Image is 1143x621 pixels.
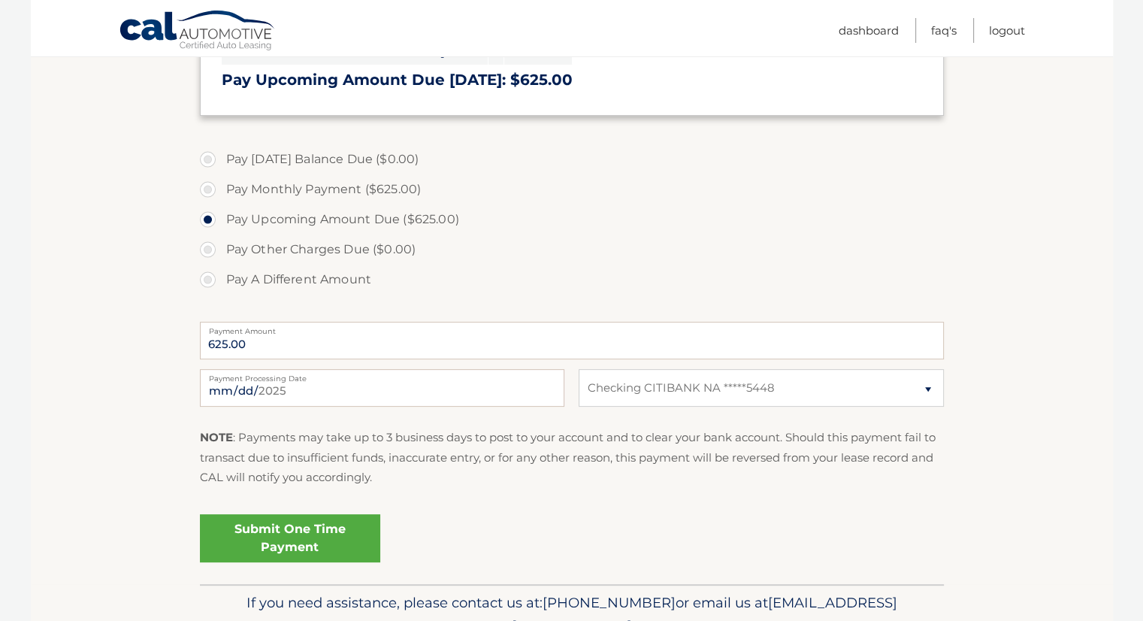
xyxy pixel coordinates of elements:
[200,322,944,334] label: Payment Amount
[200,428,944,487] p: : Payments may take up to 3 business days to post to your account and to clear your bank account....
[119,10,277,53] a: Cal Automotive
[839,18,899,43] a: Dashboard
[200,144,944,174] label: Pay [DATE] Balance Due ($0.00)
[200,430,233,444] strong: NOTE
[543,594,676,611] span: [PHONE_NUMBER]
[989,18,1025,43] a: Logout
[200,174,944,204] label: Pay Monthly Payment ($625.00)
[200,235,944,265] label: Pay Other Charges Due ($0.00)
[200,204,944,235] label: Pay Upcoming Amount Due ($625.00)
[200,369,564,407] input: Payment Date
[200,265,944,295] label: Pay A Different Amount
[931,18,957,43] a: FAQ's
[200,322,944,359] input: Payment Amount
[222,71,922,89] h3: Pay Upcoming Amount Due [DATE]: $625.00
[200,369,564,381] label: Payment Processing Date
[200,514,380,562] a: Submit One Time Payment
